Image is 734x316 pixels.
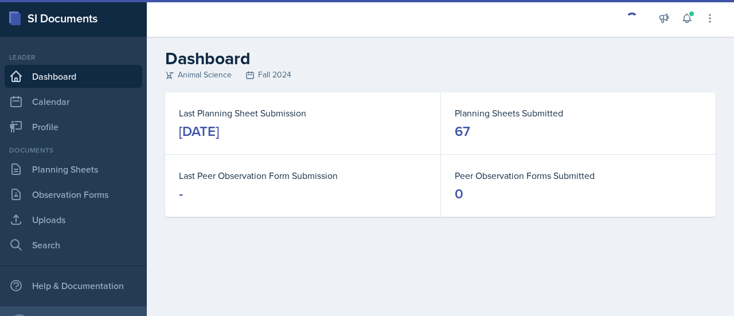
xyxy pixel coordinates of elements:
[5,90,142,113] a: Calendar
[5,65,142,88] a: Dashboard
[179,185,183,203] div: -
[5,274,142,297] div: Help & Documentation
[5,52,142,63] div: Leader
[455,106,702,120] dt: Planning Sheets Submitted
[455,185,463,203] div: 0
[165,69,716,81] div: Animal Science Fall 2024
[455,169,702,182] dt: Peer Observation Forms Submitted
[5,158,142,181] a: Planning Sheets
[179,106,427,120] dt: Last Planning Sheet Submission
[455,122,470,141] div: 67
[179,122,219,141] div: [DATE]
[179,169,427,182] dt: Last Peer Observation Form Submission
[5,183,142,206] a: Observation Forms
[165,48,716,69] h2: Dashboard
[5,208,142,231] a: Uploads
[5,145,142,155] div: Documents
[5,115,142,138] a: Profile
[5,233,142,256] a: Search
